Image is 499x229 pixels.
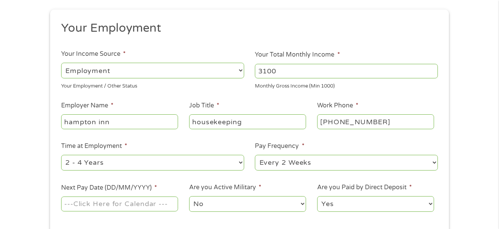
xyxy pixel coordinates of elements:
input: Walmart [61,114,178,129]
label: Are you Paid by Direct Deposit [317,184,412,192]
div: Your Employment / Other Status [61,80,244,90]
h2: Your Employment [61,21,433,36]
input: ---Click Here for Calendar --- [61,197,178,211]
input: Cashier [189,114,306,129]
label: Pay Frequency [255,142,304,150]
label: Your Total Monthly Income [255,51,340,59]
div: Monthly Gross Income (Min 1000) [255,80,438,90]
label: Next Pay Date (DD/MM/YYYY) [61,184,157,192]
label: Time at Employment [61,142,127,150]
label: Employer Name [61,102,113,110]
label: Your Income Source [61,50,126,58]
label: Job Title [189,102,219,110]
label: Are you Active Military [189,184,261,192]
input: 1800 [255,64,438,78]
input: (231) 754-4010 [317,114,434,129]
label: Work Phone [317,102,358,110]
